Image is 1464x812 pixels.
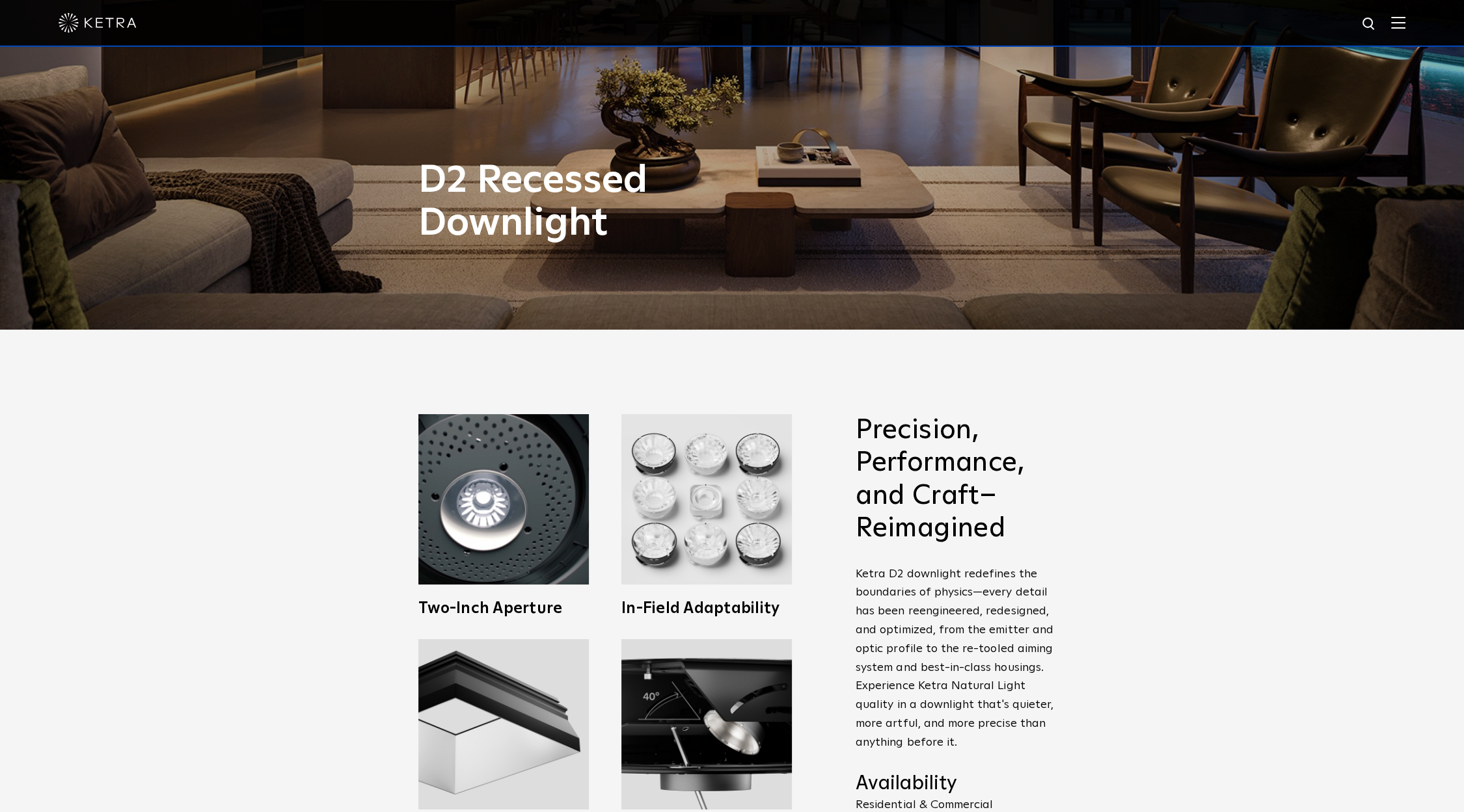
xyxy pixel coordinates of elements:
[418,414,589,584] img: Ketra 2
[621,639,792,809] img: Adjustable downlighting with 40 degree tilt
[59,13,137,33] img: ketra-logo-2019-white
[1361,16,1377,33] img: search icon
[418,639,589,809] img: Ketra full spectrum lighting fixtures
[856,799,1057,811] p: Residential & Commercial
[856,414,1057,545] h2: Precision, Performance, and Craft–Reimagined
[418,159,786,245] h1: D2 Recessed Downlight
[856,772,1057,796] h4: Availability
[621,601,792,616] h3: In-Field Adaptability
[856,565,1057,752] p: Ketra D2 downlight redefines the boundaries of physics—every detail has been reengineered, redesi...
[621,414,792,584] img: Ketra D2 LED Downlight fixtures with Wireless Control
[1391,16,1405,29] img: Hamburger%20Nav.svg
[418,601,589,616] h3: Two-Inch Aperture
